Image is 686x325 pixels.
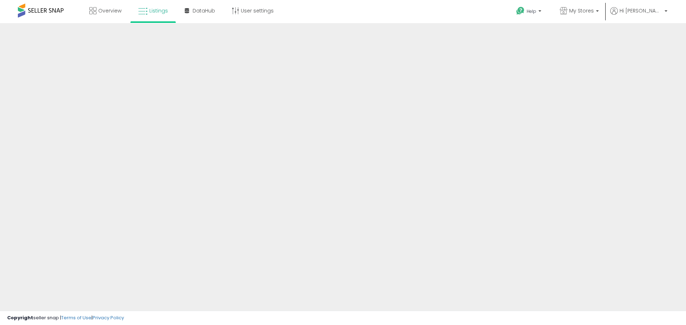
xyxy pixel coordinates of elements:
[7,314,33,321] strong: Copyright
[93,314,124,321] a: Privacy Policy
[569,7,594,14] span: My Stores
[193,7,215,14] span: DataHub
[61,314,91,321] a: Terms of Use
[620,7,662,14] span: Hi [PERSON_NAME]
[7,315,124,321] div: seller snap | |
[98,7,121,14] span: Overview
[610,7,667,23] a: Hi [PERSON_NAME]
[149,7,168,14] span: Listings
[527,8,536,14] span: Help
[511,1,548,23] a: Help
[516,6,525,15] i: Get Help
